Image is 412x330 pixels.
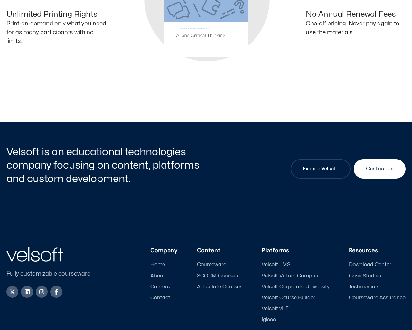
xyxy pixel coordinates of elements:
a: SCORM Courses [197,273,242,279]
span: Explore Velsoft [303,165,338,173]
h3: Content [197,247,242,254]
a: Velsoft Virtual Campus [262,273,330,279]
span: Velsoft vILT [262,306,288,312]
a: Courseware [197,262,242,268]
h4: Unlimited Printing Rights [6,10,106,19]
a: Contact Us [354,159,406,179]
a: Careers [150,284,178,290]
span: SCORM Courses [197,273,238,279]
iframe: chat widget [296,175,409,330]
a: Contact [150,295,178,301]
span: Velsoft LMS [262,262,290,268]
h3: Platforms [262,247,330,254]
span: Courseware [197,262,226,268]
a: Home [150,262,178,268]
span: Home [150,262,165,268]
span: Careers [150,284,170,290]
a: Velsoft Course Builder [262,295,330,301]
a: Articulate Courses [197,284,242,290]
span: Velsoft Virtual Campus [262,273,318,279]
a: Velsoft vILT [262,306,330,312]
a: Iglooo [262,317,330,323]
h2: Velsoft is an educational technologies company focusing on content, platforms and custom developm... [6,145,204,186]
span: Velsoft Course Builder [262,295,315,301]
a: Velsoft LMS [262,262,330,268]
p: Print-on-demand only what you need for as many participants with no limits. [6,19,106,45]
h4: No Annual Renewal Fees [306,10,406,19]
a: About [150,273,178,279]
span: Contact Us [366,165,393,173]
p: One-off pricing. Never pay again to use the materials. [306,19,406,37]
span: About [150,273,165,279]
span: Iglooo [262,317,276,323]
p: Fully customizable courseware [6,269,101,278]
h3: Company [150,247,178,254]
a: Velsoft Corporate University [262,284,330,290]
a: Explore Velsoft [291,159,351,179]
span: Contact [150,295,170,301]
